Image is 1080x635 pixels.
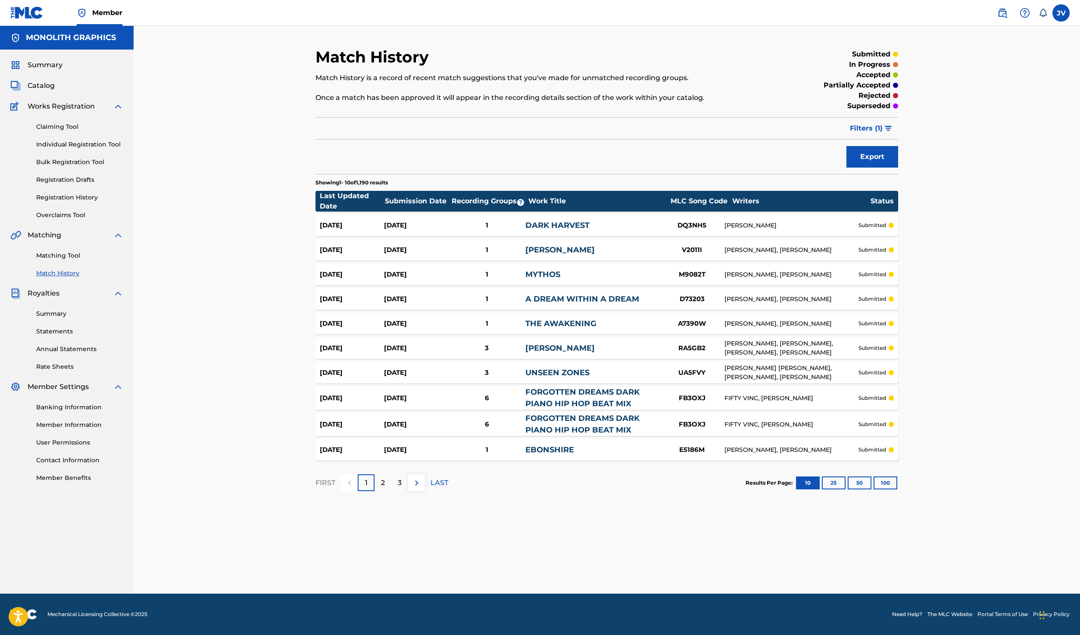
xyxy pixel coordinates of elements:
[381,478,385,488] p: 2
[448,245,525,255] div: 1
[525,319,596,328] a: THE AWAKENING
[384,245,448,255] div: [DATE]
[320,393,384,403] div: [DATE]
[315,179,388,187] p: Showing 1 - 10 of 1,190 results
[848,476,871,489] button: 50
[36,403,123,412] a: Banking Information
[10,101,22,112] img: Works Registration
[660,368,724,378] div: UA5FVY
[1056,451,1080,522] iframe: Resource Center
[384,393,448,403] div: [DATE]
[1052,4,1070,22] div: User Menu
[660,420,724,430] div: FB3OXJ
[315,478,335,488] p: FIRST
[36,456,123,465] a: Contact Information
[858,271,886,278] p: submitted
[871,196,894,206] div: Status
[746,479,795,487] p: Results Per Page:
[1020,8,1030,18] img: help
[448,294,525,304] div: 1
[36,251,123,260] a: Matching Tool
[927,610,972,618] a: The MLC Website
[320,294,384,304] div: [DATE]
[525,221,590,230] a: DARK HARVEST
[385,196,449,206] div: Submission Date
[858,446,886,454] p: submitted
[384,445,448,455] div: [DATE]
[320,445,384,455] div: [DATE]
[36,327,123,336] a: Statements
[852,49,890,59] p: submitted
[10,288,21,299] img: Royalties
[885,126,892,131] img: filter
[36,309,123,318] a: Summary
[1033,610,1070,618] a: Privacy Policy
[113,382,123,392] img: expand
[36,175,123,184] a: Registration Drafts
[320,191,384,212] div: Last Updated Date
[732,196,870,206] div: Writers
[448,420,525,430] div: 6
[10,60,62,70] a: SummarySummary
[847,101,890,111] p: superseded
[448,221,525,230] div: 1
[856,70,890,80] p: accepted
[858,295,886,303] p: submitted
[384,270,448,280] div: [DATE]
[525,368,590,377] a: UNSEEN ZONES
[36,473,123,482] a: Member Benefits
[92,8,122,18] span: Member
[525,245,595,255] a: [PERSON_NAME]
[724,221,858,230] div: [PERSON_NAME]
[113,101,123,112] img: expand
[858,344,886,352] p: submitted
[525,270,560,279] a: MYTHOS
[113,288,123,299] img: expand
[1016,4,1033,22] div: Help
[525,445,574,454] a: EBONSHIRE
[660,221,724,230] div: DQ3NH5
[858,320,886,327] p: submitted
[858,221,886,229] p: submitted
[892,610,922,618] a: Need Help?
[660,343,724,353] div: RA5GB2
[28,382,89,392] span: Member Settings
[724,394,858,403] div: FIFTY VINC, [PERSON_NAME]
[36,140,123,149] a: Individual Registration Tool
[28,288,59,299] span: Royalties
[858,369,886,377] p: submitted
[10,81,55,91] a: CatalogCatalog
[384,221,448,230] div: [DATE]
[448,270,525,280] div: 1
[28,60,62,70] span: Summary
[28,81,55,91] span: Catalog
[26,33,116,43] h5: MONOLITH GRAPHICS
[47,610,147,618] span: Mechanical Licensing Collective © 2025
[1039,9,1047,17] div: Notifications
[1037,594,1080,635] iframe: Chat Widget
[994,4,1011,22] a: Public Search
[858,90,890,101] p: rejected
[36,193,123,202] a: Registration History
[822,476,846,489] button: 25
[398,478,402,488] p: 3
[28,230,61,240] span: Matching
[517,199,524,206] span: ?
[850,123,883,134] span: Filters ( 1 )
[724,339,858,357] div: [PERSON_NAME], [PERSON_NAME], [PERSON_NAME], [PERSON_NAME]
[36,122,123,131] a: Claiming Tool
[525,387,640,408] a: FORGOTTEN DREAMS DARK PIANO HIP HOP BEAT MIX
[796,476,820,489] button: 10
[846,146,898,168] button: Export
[10,230,21,240] img: Matching
[10,60,21,70] img: Summary
[450,196,528,206] div: Recording Groups
[858,246,886,254] p: submitted
[724,420,858,429] div: FIFTY VINC, [PERSON_NAME]
[448,319,525,329] div: 1
[315,47,433,67] h2: Match History
[36,211,123,220] a: Overclaims Tool
[660,270,724,280] div: M9082T
[667,196,731,206] div: MLC Song Code
[36,269,123,278] a: Match History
